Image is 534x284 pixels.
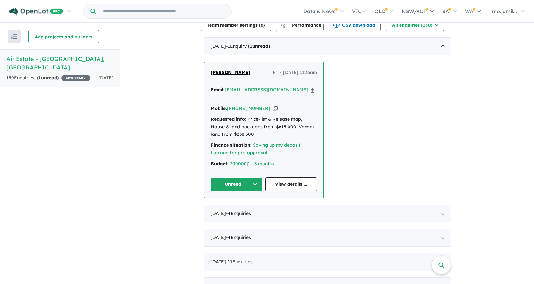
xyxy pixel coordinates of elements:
[37,75,59,81] strong: ( unread)
[273,105,278,112] button: Copy
[329,18,381,31] button: CSV download
[97,4,230,18] input: Try estate name, suburb, builder or developer
[211,161,228,166] strong: Budget:
[204,253,451,271] div: [DATE]
[227,105,270,111] a: [PHONE_NUMBER]
[204,205,451,223] div: [DATE]
[201,18,271,31] button: Team member settings (6)
[9,8,63,16] img: Openlot PRO Logo White
[226,234,251,240] span: - 4 Enquir ies
[204,229,451,247] div: [DATE]
[98,75,114,81] span: [DATE]
[282,22,321,28] span: Performance
[39,75,41,81] span: 1
[211,69,250,75] span: [PERSON_NAME]
[211,116,317,138] div: Price-list & Release map, House & land packages from $615,000, Vacant land from $238,500
[273,69,317,77] span: Fri - [DATE] 11:36am
[333,22,340,28] img: download icon
[211,142,252,148] strong: Finance situation:
[211,116,246,122] strong: Requested info:
[211,69,250,77] a: [PERSON_NAME]
[230,161,247,166] a: 700000
[248,161,274,166] a: 1 - 3 months
[226,43,270,49] span: - 1 Enquir y
[204,37,451,55] div: [DATE]
[276,18,324,31] button: Performance
[61,75,90,81] span: 40 % READY
[211,177,263,191] button: Unread
[250,43,252,49] span: 1
[28,30,99,43] button: Add projects and builders
[211,105,227,111] strong: Mobile:
[248,43,270,49] strong: ( unread)
[6,54,114,72] h5: Air Estate - [GEOGRAPHIC_DATA] , [GEOGRAPHIC_DATA]
[6,74,90,82] div: 150 Enquir ies
[311,86,315,93] button: Copy
[281,24,287,28] img: bar-chart.svg
[11,34,17,39] img: sort.svg
[386,18,444,31] button: All enquiries (150)
[226,259,253,264] span: - 11 Enquir ies
[211,160,317,168] div: |
[211,142,302,156] a: Saving up my deposit, Looking for pre-approval
[226,210,251,216] span: - 4 Enquir ies
[492,8,517,14] span: mo.jamil...
[225,87,308,93] a: [EMAIL_ADDRESS][DOMAIN_NAME]
[265,177,317,191] a: View details ...
[261,22,263,28] span: 6
[211,87,225,93] strong: Email:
